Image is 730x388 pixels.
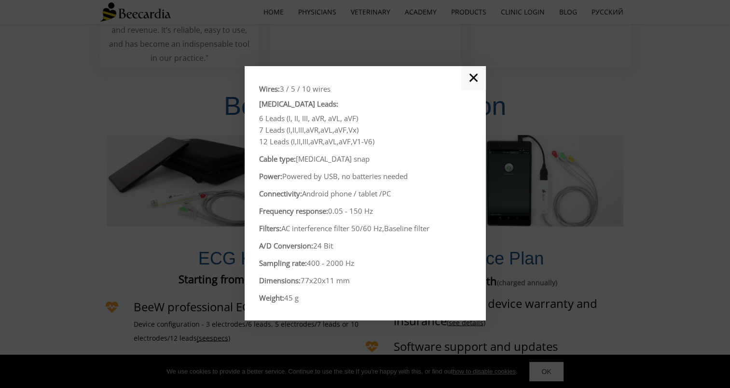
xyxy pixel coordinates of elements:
span: Powered by USB, n [282,171,346,181]
span: A/D Conversion: [259,241,313,250]
a: ✕ [461,66,486,90]
span: Wires: [259,84,280,94]
span: Android phone / tablet / [302,189,382,198]
span: Frequency response: [259,206,328,216]
span: Baseline filter [384,223,429,233]
span: 12 Leads (I,II,III,aVR,aVL,aVF,V1-V6) [259,137,374,146]
span: 0.05 - 150 Hz [328,206,373,216]
span: Sampling rate: [259,258,307,268]
span: 6 Leads (I, II, III, aVR, aVL, aVF) [259,113,358,123]
span: 3 / 5 / 10 wires [280,84,331,94]
span: o batteries needed [346,171,408,181]
span: Filters: [259,223,281,233]
span: 7 Leads (I,II,III,aVR,aVL,aVF,Vx) [259,125,358,135]
span: 77x20x11 mm [301,276,350,285]
span: Cable type: [259,154,296,164]
span: [MEDICAL_DATA] snap [296,154,370,164]
span: Weight: [259,293,284,303]
span: Power: [259,171,282,181]
span: 400 - 2000 Hz [307,258,354,268]
span: Dimensions: [259,276,301,285]
span: 24 Bit [313,241,333,250]
span: AC interference filter 50/60 Hz, [281,223,384,233]
span: 45 g [284,293,299,303]
span: Connectivity: [259,189,302,198]
span: [MEDICAL_DATA] Leads: [259,99,338,109]
span: PC [382,189,391,198]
